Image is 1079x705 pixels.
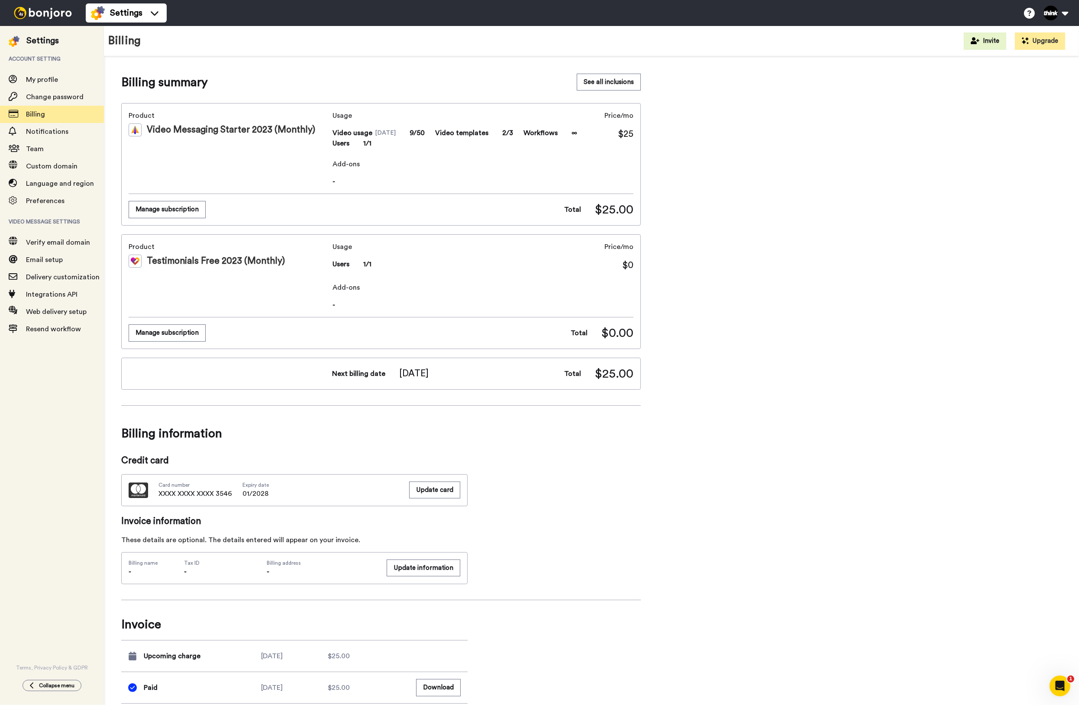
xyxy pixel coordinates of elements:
[242,482,269,488] span: Expiry date
[26,128,68,135] span: Notifications
[333,176,633,187] span: -
[409,482,460,498] button: Update card
[144,651,200,661] span: Upcoming charge
[129,123,329,136] div: Video Messaging Starter 2023 (Monthly)
[26,308,87,315] span: Web delivery setup
[121,616,468,633] span: Invoice
[577,74,641,91] button: See all inclusions
[1050,676,1070,696] iframe: Intercom live chat
[1015,32,1065,50] button: Upgrade
[261,651,328,661] div: [DATE]
[267,568,269,575] span: -
[267,559,377,566] span: Billing address
[333,138,349,149] span: Users
[523,128,558,138] span: Workflows
[23,680,81,691] button: Collapse menu
[129,559,158,566] span: Billing name
[332,369,385,379] span: Next billing date
[129,110,329,121] span: Product
[158,482,232,488] span: Card number
[129,201,206,218] button: Manage subscription
[26,76,58,83] span: My profile
[39,682,74,689] span: Collapse menu
[26,274,100,281] span: Delivery customization
[618,128,633,141] span: $25
[333,159,633,169] span: Add-ons
[91,6,105,20] img: settings-colored.svg
[26,94,84,100] span: Change password
[399,367,429,380] span: [DATE]
[502,128,513,138] span: 2/3
[363,138,372,149] span: 1/1
[144,682,158,693] span: Paid
[604,110,633,121] span: Price/mo
[26,197,65,204] span: Preferences
[158,488,232,499] span: XXXX XXXX XXXX 3546
[435,128,488,138] span: Video templates
[121,421,641,446] span: Billing information
[410,128,425,138] span: 9/50
[333,282,633,293] span: Add-ons
[26,35,59,47] div: Settings
[129,255,329,268] div: Testimonials Free 2023 (Monthly)
[121,454,468,467] span: Credit card
[564,204,581,215] span: Total
[333,259,349,269] span: Users
[129,568,131,575] span: -
[328,682,350,693] span: $25.00
[375,130,396,136] span: [DATE]
[110,7,142,19] span: Settings
[26,163,78,170] span: Custom domain
[26,326,81,333] span: Resend workflow
[129,255,142,268] img: tm-color.svg
[129,123,142,136] img: vm-color.svg
[416,679,461,696] button: Download
[129,242,329,252] span: Product
[363,259,372,269] span: 1/1
[333,128,372,138] span: Video usage
[333,300,633,310] span: -
[595,201,633,218] span: $25.00
[26,291,78,298] span: Integrations API
[108,35,141,47] h1: Billing
[26,111,45,118] span: Billing
[387,559,460,576] button: Update information
[9,36,19,47] img: settings-colored.svg
[242,488,269,499] span: 01/2028
[184,559,200,566] span: Tax ID
[129,324,206,341] button: Manage subscription
[564,369,581,379] span: Total
[26,180,94,187] span: Language and region
[604,242,633,252] span: Price/mo
[26,256,63,263] span: Email setup
[571,328,588,338] span: Total
[601,324,633,342] span: $0.00
[333,242,372,252] span: Usage
[121,74,208,91] span: Billing summary
[964,32,1006,50] button: Invite
[26,239,90,246] span: Verify email domain
[261,682,328,693] div: [DATE]
[121,535,468,545] div: These details are optional. The details entered will appear on your invoice.
[622,259,633,272] span: $0
[595,365,633,382] span: $25.00
[333,110,604,121] span: Usage
[572,128,577,138] span: ∞
[184,568,187,575] span: -
[387,559,460,577] a: Update information
[1067,676,1074,682] span: 1
[26,146,44,152] span: Team
[328,651,394,661] div: $25.00
[10,7,75,19] img: bj-logo-header-white.svg
[121,515,468,528] span: Invoice information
